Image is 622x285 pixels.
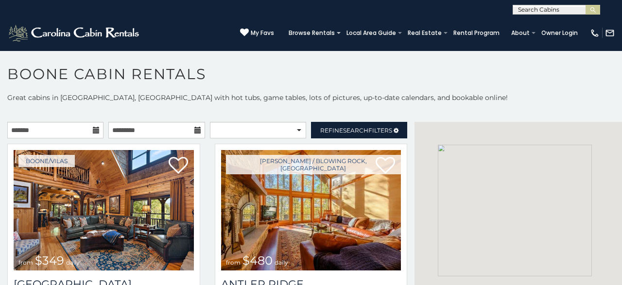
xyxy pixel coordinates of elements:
[18,155,75,167] a: Boone/Vilas
[7,23,142,43] img: White-1-2.png
[240,28,274,38] a: My Favs
[284,26,340,40] a: Browse Rentals
[169,156,188,176] a: Add to favorites
[590,28,600,38] img: phone-regular-white.png
[221,150,401,270] a: from $480 daily
[449,26,504,40] a: Rental Program
[14,150,194,270] img: 1759438208_thumbnail.jpeg
[506,26,535,40] a: About
[18,259,33,266] span: from
[226,259,241,266] span: from
[251,29,274,37] span: My Favs
[221,150,401,270] img: 1714397585_thumbnail.jpeg
[242,253,273,268] span: $480
[536,26,583,40] a: Owner Login
[311,122,407,138] a: RefineSearchFilters
[35,253,64,268] span: $349
[275,259,288,266] span: daily
[14,150,194,270] a: from $349 daily
[343,127,368,134] span: Search
[226,155,401,174] a: [PERSON_NAME] / Blowing Rock, [GEOGRAPHIC_DATA]
[403,26,447,40] a: Real Estate
[342,26,401,40] a: Local Area Guide
[320,127,392,134] span: Refine Filters
[605,28,615,38] img: mail-regular-white.png
[66,259,80,266] span: daily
